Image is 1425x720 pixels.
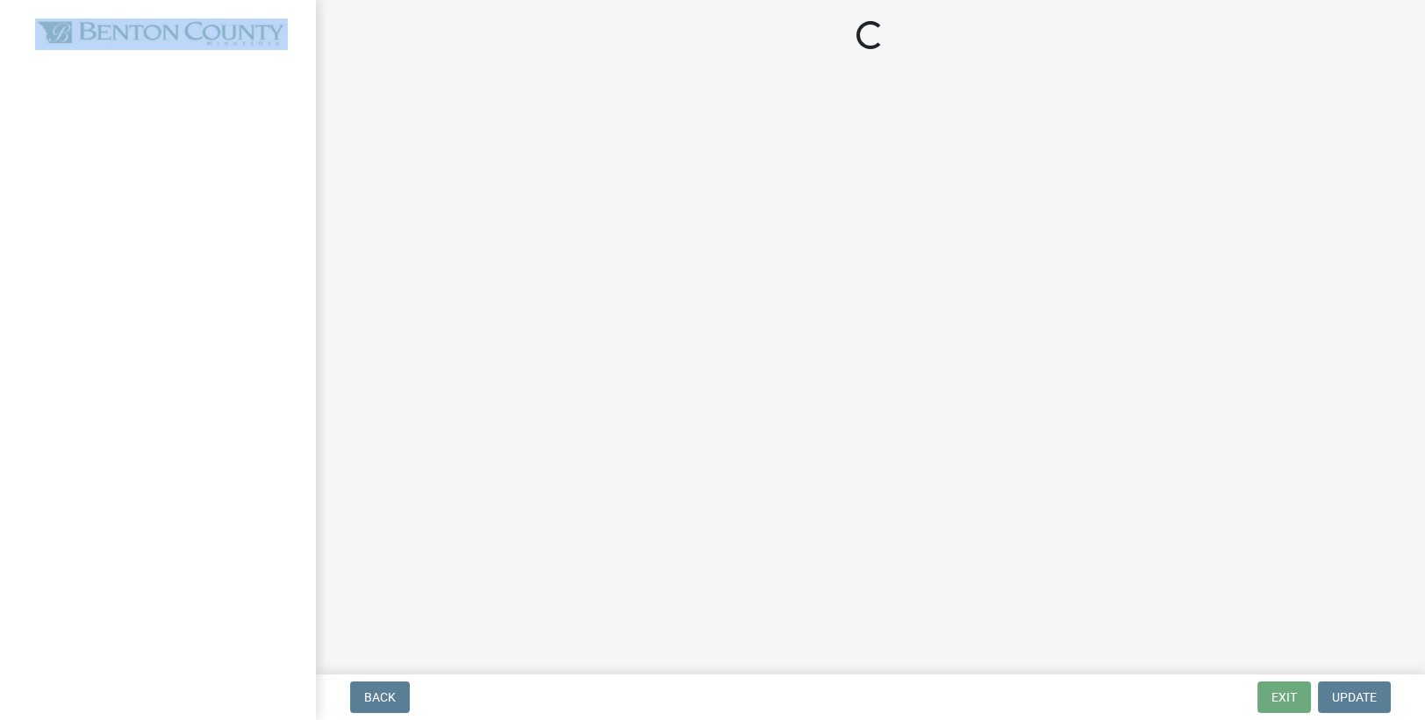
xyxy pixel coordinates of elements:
[1318,681,1391,713] button: Update
[1257,681,1311,713] button: Exit
[1332,690,1377,704] span: Update
[364,690,396,704] span: Back
[35,18,288,50] img: Benton County, Minnesota
[350,681,410,713] button: Back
